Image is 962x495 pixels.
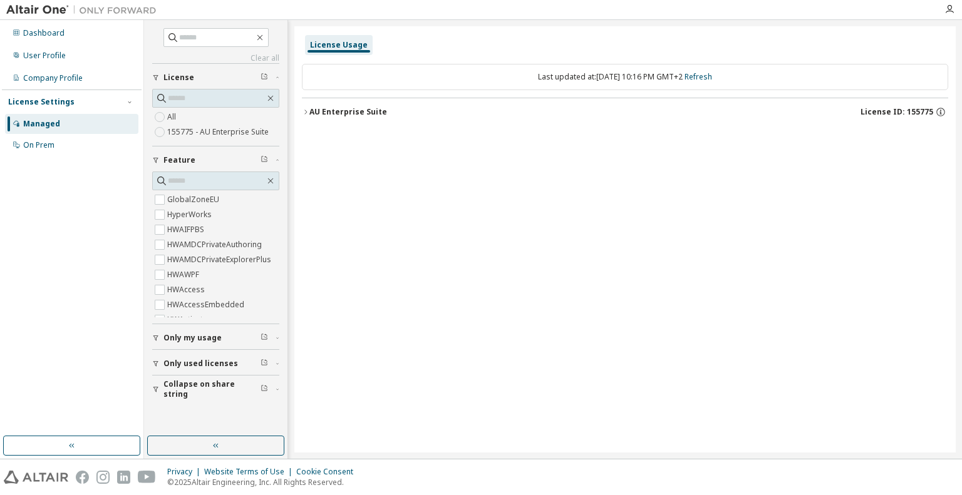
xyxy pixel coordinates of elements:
div: On Prem [23,140,54,150]
div: Company Profile [23,73,83,83]
img: instagram.svg [96,471,110,484]
button: Feature [152,146,279,174]
span: License ID: 155775 [861,107,933,117]
div: Last updated at: [DATE] 10:16 PM GMT+2 [302,64,948,90]
span: Only used licenses [163,359,238,369]
span: Clear filter [261,155,268,165]
label: HWAWPF [167,267,202,282]
div: Cookie Consent [296,467,361,477]
div: Managed [23,119,60,129]
div: Privacy [167,467,204,477]
div: Website Terms of Use [204,467,296,477]
div: Dashboard [23,28,65,38]
label: HWActivate [167,312,210,327]
div: AU Enterprise Suite [309,107,387,117]
span: Collapse on share string [163,379,261,399]
a: Refresh [685,71,712,82]
label: HWAccessEmbedded [167,297,247,312]
label: 155775 - AU Enterprise Suite [167,125,271,140]
img: Altair One [6,4,163,16]
div: License Usage [310,40,368,50]
label: HWAIFPBS [167,222,207,237]
a: Clear all [152,53,279,63]
label: HyperWorks [167,207,214,222]
label: HWAMDCPrivateExplorerPlus [167,252,274,267]
span: Clear filter [261,73,268,83]
img: facebook.svg [76,471,89,484]
label: HWAccess [167,282,207,297]
span: Clear filter [261,333,268,343]
button: Only my usage [152,324,279,352]
span: License [163,73,194,83]
img: youtube.svg [138,471,156,484]
label: HWAMDCPrivateAuthoring [167,237,264,252]
button: Collapse on share string [152,375,279,403]
div: License Settings [8,97,75,107]
img: linkedin.svg [117,471,130,484]
label: GlobalZoneEU [167,192,222,207]
span: Clear filter [261,359,268,369]
button: Only used licenses [152,350,279,377]
p: © 2025 Altair Engineering, Inc. All Rights Reserved. [167,477,361,487]
span: Clear filter [261,384,268,394]
span: Feature [163,155,195,165]
label: All [167,110,178,125]
span: Only my usage [163,333,222,343]
button: AU Enterprise SuiteLicense ID: 155775 [302,98,948,126]
button: License [152,64,279,91]
div: User Profile [23,51,66,61]
img: altair_logo.svg [4,471,68,484]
